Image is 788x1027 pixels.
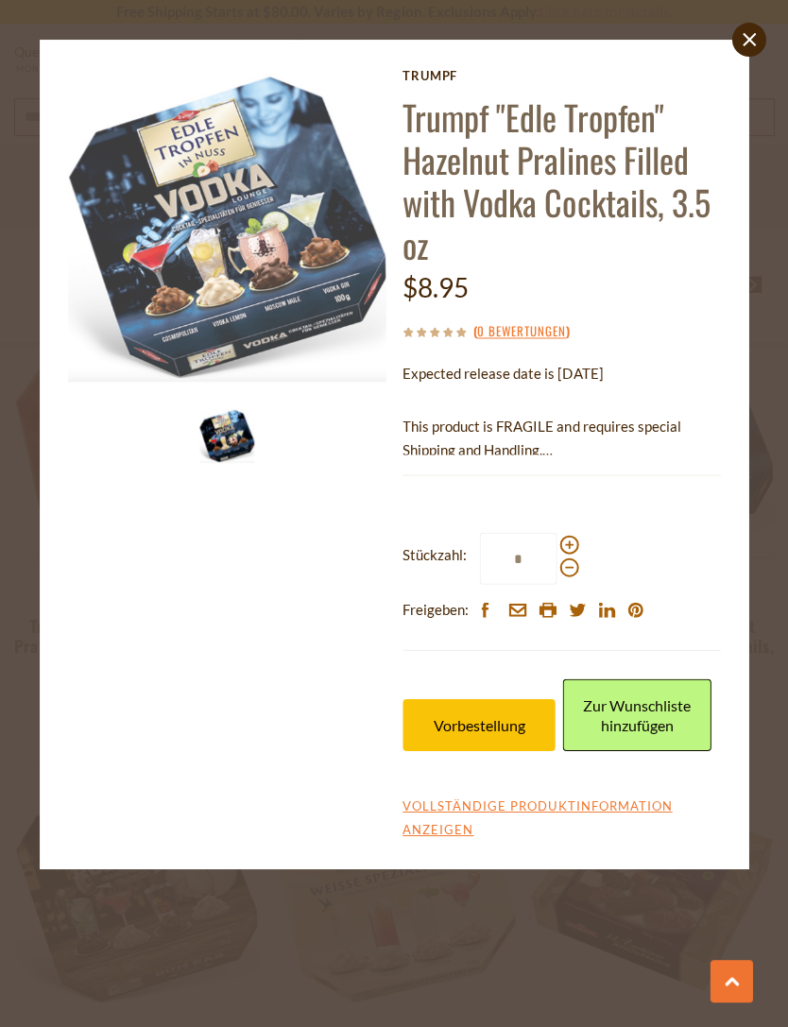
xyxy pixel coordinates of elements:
img: Trumpf "Edle Tropfen" Hazelnut Pralines Filled with Vodka Cocktails, 3.5 oz [199,408,254,463]
button: Vorbestellung [403,698,556,750]
span: ( ) [472,321,569,340]
p: Expected release date is [DATE] [403,362,721,385]
span: Vorbestellung [433,715,524,733]
span: Freigeben: [403,597,469,621]
a: Vollständige Produktinformation anzeigen [403,797,672,838]
strong: Stückzahl: [403,542,467,566]
p: This product is FRAGILE and requires special Shipping and Handling. [403,414,721,461]
input: Stückzahl: [479,532,557,584]
img: Trumpf "Edle Tropfen" Hazelnut Pralines Filled with Vodka Cocktails, 3.5 oz [68,68,386,386]
a: 0 Bewertungen [476,321,565,342]
a: Zur Wunschliste hinzufügen [562,678,711,750]
span: $8.95 [403,271,469,303]
a: Trumpf [403,68,721,83]
a: Trumpf "Edle Tropfen" Hazelnut Pralines Filled with Vodka Cocktails, 3.5 oz [403,92,710,269]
